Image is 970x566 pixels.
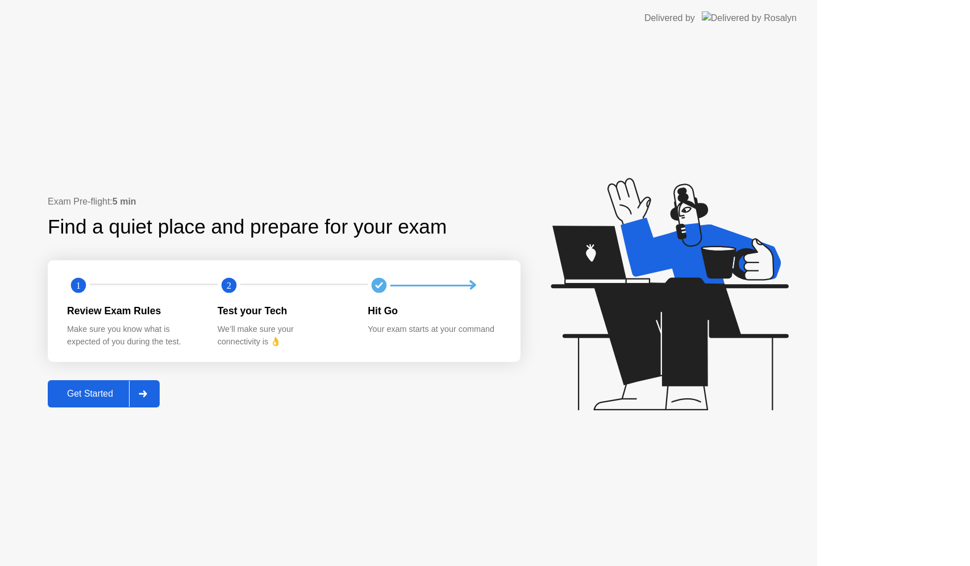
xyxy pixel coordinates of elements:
[76,280,81,291] text: 1
[218,303,350,318] div: Test your Tech
[51,389,129,399] div: Get Started
[227,280,231,291] text: 2
[368,323,500,336] div: Your exam starts at your command
[702,11,797,24] img: Delivered by Rosalyn
[218,323,350,348] div: We’ll make sure your connectivity is 👌
[67,303,199,318] div: Review Exam Rules
[48,195,521,209] div: Exam Pre-flight:
[113,197,136,206] b: 5 min
[48,212,448,242] div: Find a quiet place and prepare for your exam
[644,11,695,25] div: Delivered by
[48,380,160,407] button: Get Started
[368,303,500,318] div: Hit Go
[67,323,199,348] div: Make sure you know what is expected of you during the test.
